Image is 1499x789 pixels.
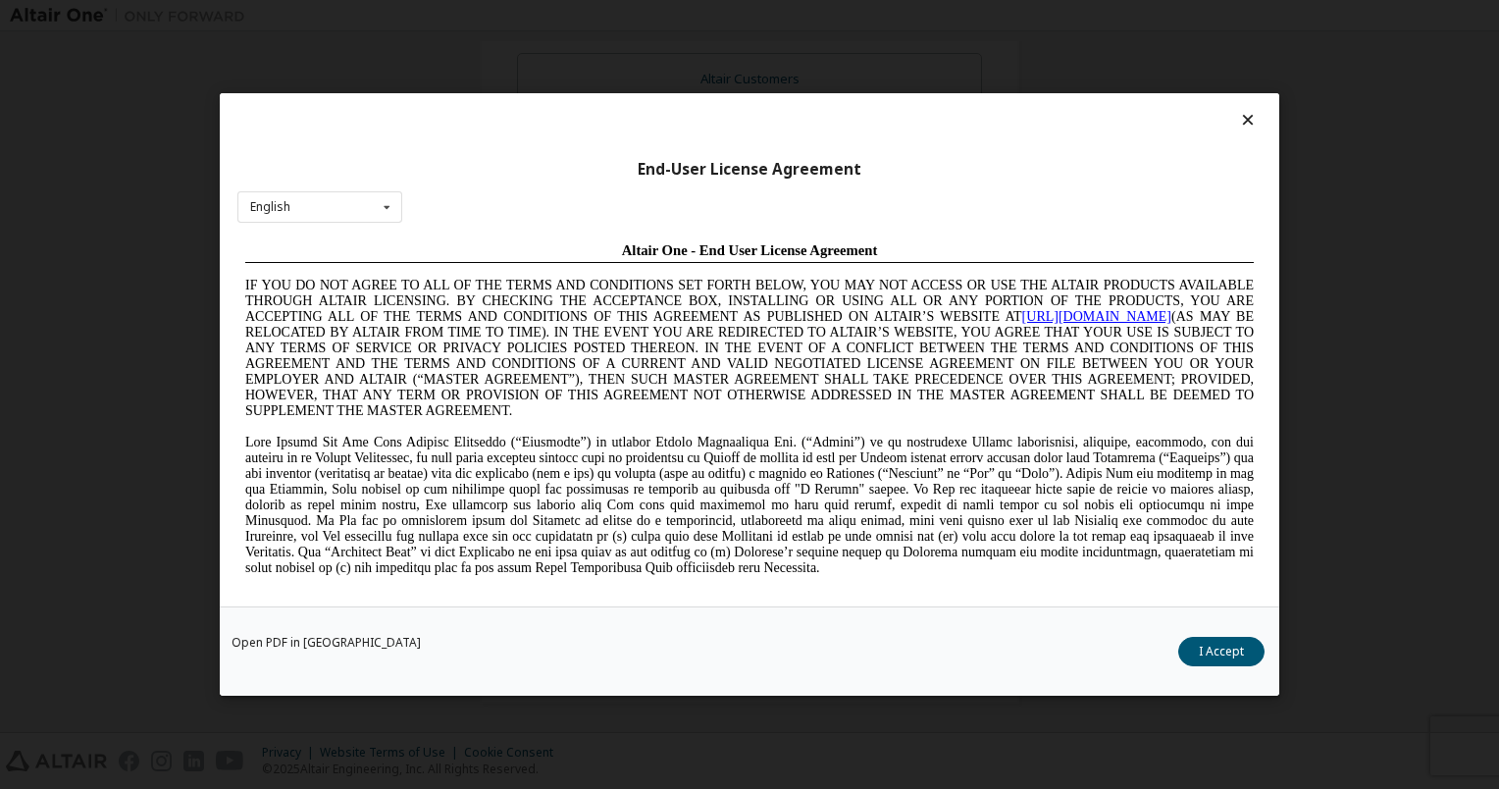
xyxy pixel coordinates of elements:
[250,201,290,213] div: English
[8,200,1016,341] span: Lore Ipsumd Sit Ame Cons Adipisc Elitseddo (“Eiusmodte”) in utlabor Etdolo Magnaaliqua Eni. (“Adm...
[1178,637,1265,666] button: I Accept
[232,637,421,649] a: Open PDF in [GEOGRAPHIC_DATA]
[237,160,1262,180] div: End-User License Agreement
[785,75,934,89] a: [URL][DOMAIN_NAME]
[385,8,641,24] span: Altair One - End User License Agreement
[8,43,1016,184] span: IF YOU DO NOT AGREE TO ALL OF THE TERMS AND CONDITIONS SET FORTH BELOW, YOU MAY NOT ACCESS OR USE...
